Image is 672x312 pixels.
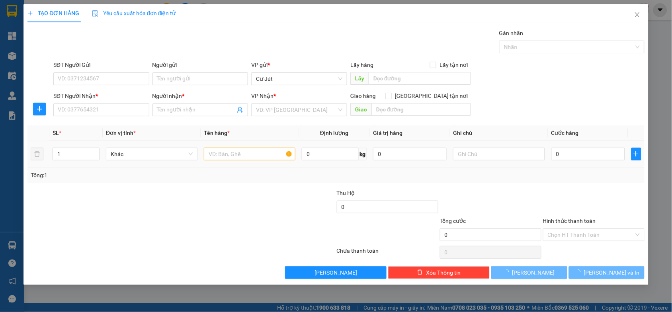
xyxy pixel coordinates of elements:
[369,72,471,85] input: Dọc đường
[337,190,355,196] span: Thu Hộ
[512,268,555,277] span: [PERSON_NAME]
[373,130,402,136] span: Giá trị hàng
[392,92,471,100] span: [GEOGRAPHIC_DATA] tận nơi
[371,103,471,116] input: Dọc đường
[320,130,348,136] span: Định lượng
[252,93,274,99] span: VP Nhận
[27,10,79,16] span: TẠO ĐƠN HÀNG
[31,171,260,179] div: Tổng: 1
[543,218,596,224] label: Hình thức thanh toán
[626,4,649,26] button: Close
[350,103,371,116] span: Giao
[53,130,59,136] span: SL
[569,266,645,279] button: [PERSON_NAME] và In
[440,218,466,224] span: Tổng cước
[350,93,376,99] span: Giao hàng
[152,60,248,69] div: Người gửi
[417,269,423,276] span: delete
[491,266,567,279] button: [PERSON_NAME]
[350,72,369,85] span: Lấy
[634,12,641,18] span: close
[106,130,136,136] span: Đơn vị tính
[152,92,248,100] div: Người nhận
[33,106,45,112] span: plus
[426,268,461,277] span: Xóa Thông tin
[632,151,641,157] span: plus
[315,268,357,277] span: [PERSON_NAME]
[92,10,176,16] span: Yêu cầu xuất hóa đơn điện tử
[33,103,46,115] button: plus
[256,73,343,85] span: Cư Jút
[551,130,579,136] span: Cước hàng
[499,30,524,36] label: Gán nhãn
[204,148,295,160] input: VD: Bàn, Ghế
[92,10,98,17] img: icon
[504,269,512,275] span: loading
[53,60,149,69] div: SĐT Người Gửi
[584,268,640,277] span: [PERSON_NAME] và In
[53,92,149,100] div: SĐT Người Nhận
[450,125,548,141] th: Ghi chú
[575,269,584,275] span: loading
[27,10,33,16] span: plus
[111,148,193,160] span: Khác
[453,148,545,160] input: Ghi Chú
[31,148,43,160] button: delete
[285,266,387,279] button: [PERSON_NAME]
[336,246,439,260] div: Chưa thanh toán
[389,266,490,279] button: deleteXóa Thông tin
[204,130,230,136] span: Tên hàng
[252,60,348,69] div: VP gửi
[631,148,641,160] button: plus
[237,107,244,113] span: user-add
[436,60,471,69] span: Lấy tận nơi
[350,62,373,68] span: Lấy hàng
[373,148,447,160] input: 0
[359,148,367,160] span: kg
